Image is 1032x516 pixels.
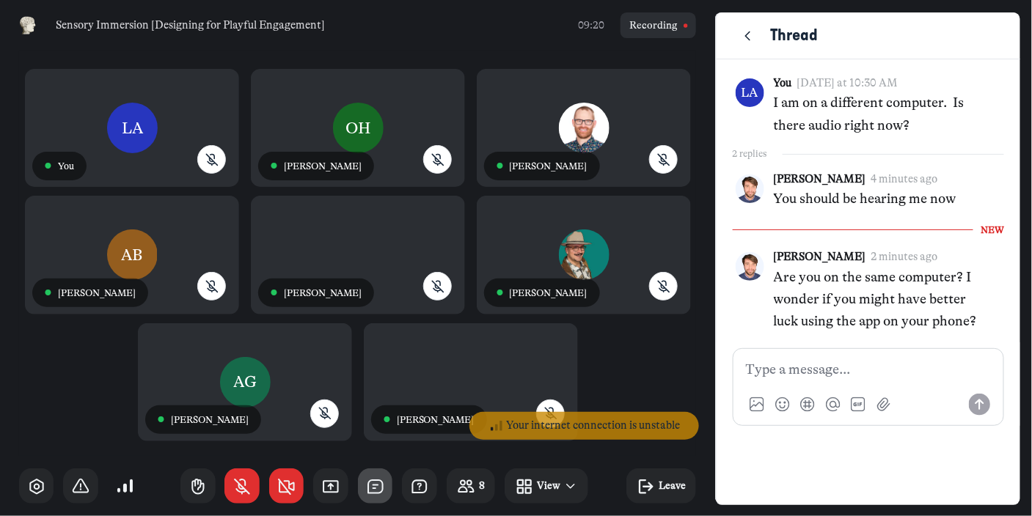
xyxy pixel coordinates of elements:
div: Laura L. Andrew [25,69,239,189]
button: Open Laura L. Andrew's profile [736,78,764,107]
button: [DATE] at 10:30 AM [797,75,898,92]
button: Back [736,23,761,48]
button: Send message [969,394,991,416]
button: Add image [771,394,793,416]
div: Anne Baycroft [25,196,239,316]
button: Open Kyle Bowen's profile [736,174,764,203]
div: LA [107,103,158,153]
span: [PERSON_NAME] [58,287,136,299]
p: You should be hearing me now [774,188,989,210]
div: OH [333,103,384,153]
span: 09:20 [578,18,604,33]
button: [PERSON_NAME] [774,172,866,188]
button: [PERSON_NAME] [774,249,866,265]
div: Leave [659,478,686,493]
div: 8 [479,478,485,493]
button: Museums as Progress logo [19,12,37,38]
div: Kyle Bowen [251,196,465,316]
span: [PERSON_NAME] [510,160,588,172]
div: Jacob Rorem [477,69,691,189]
span: Sensory Immersion [Designing for Playful Engagement] [56,18,325,34]
div: Amanda Boehm-Garcia [138,323,352,443]
div: ● [271,163,277,169]
button: Add GIF [847,394,869,416]
span: [PERSON_NAME] [397,413,475,426]
div: Nathan C Jones [477,196,691,316]
div: ● [45,163,51,169]
button: 8 [447,468,495,504]
button: Attach files [873,394,895,416]
button: You [774,75,792,92]
div: ● [45,290,51,296]
div: ● [158,416,164,423]
h2: Thread [770,25,818,47]
div: Olivia Hinson [251,69,465,189]
div: View [537,478,560,493]
button: Open Kyle Bowen's profile [736,252,764,281]
p: Are you on the same computer? I wonder if you might have better luck using the app on your phone? [774,266,989,333]
button: View [505,468,588,504]
div: ● [497,290,503,296]
div: Ed Rodley [364,323,578,443]
button: 4 minutes ago [871,172,937,188]
div: ● [497,163,503,169]
div: AG [220,357,271,408]
span: You [58,160,74,172]
span: 2 replies [733,146,783,162]
span: [PERSON_NAME] [510,287,588,299]
div: ● [271,290,277,296]
div: ● [384,416,390,423]
div: LA [736,78,764,107]
button: Leave [626,468,696,504]
p: I am on a different computer. Is there audio right now? [774,92,989,136]
div: AB [107,229,158,280]
button: Link to a post, event, lesson, or space [797,394,819,416]
span: New [973,220,1004,240]
span: [PERSON_NAME] [171,413,249,426]
button: Add image [746,394,768,416]
span: [PERSON_NAME] [284,287,362,299]
span: Recording [630,18,678,33]
button: 2 minutes ago [871,249,937,265]
span: [PERSON_NAME] [284,160,362,172]
img: Museums as Progress logo [19,16,37,35]
div: Your internet connection is unstable [507,418,681,434]
button: Add mention [822,394,844,416]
